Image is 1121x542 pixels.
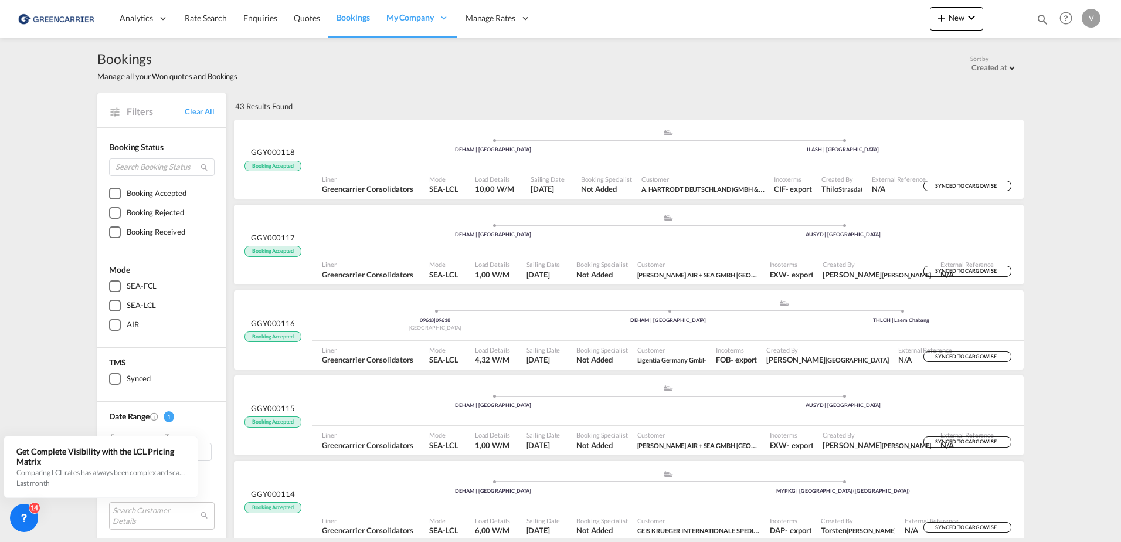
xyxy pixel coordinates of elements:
div: - export [785,525,811,536]
div: EXW [770,440,787,450]
span: Liner [322,175,413,184]
span: Load Details [475,431,510,439]
span: EXW export [770,440,814,450]
span: 1,00 W/M [475,270,509,279]
span: N/A [872,184,925,194]
span: Created By [823,431,930,439]
span: My Company [386,12,434,23]
div: [GEOGRAPHIC_DATA] [318,324,552,332]
md-icon: icon-plus 400-fg [935,11,949,25]
div: V [1082,9,1100,28]
span: Not Added [576,269,627,280]
span: GEIS AIR + SEA GMBH FULDA [637,440,760,450]
span: [PERSON_NAME] [882,442,931,449]
span: External Reference [898,345,952,354]
div: DEHAM | [GEOGRAPHIC_DATA] [318,487,668,495]
button: icon-plus 400-fgNewicon-chevron-down [930,7,983,31]
div: - export [731,354,757,365]
span: Booking Status [109,142,164,152]
span: 09618 [436,317,450,323]
span: Date Range [109,411,150,421]
span: Incoterms [774,175,812,184]
span: Sailing Date [526,345,560,354]
span: A. HARTRODT DEUTSCHLAND (GMBH & CO) KG [641,184,781,194]
span: Greencarrier Consolidators [322,184,413,194]
span: Booking Specialist [576,260,627,269]
span: GEIS KRUEGER INTERNATIONALE SPEDITION GMBH [637,526,790,535]
span: Manage Rates [466,12,515,24]
span: Sailing Date [531,175,565,184]
span: Booking Accepted [244,161,301,172]
div: SYNCED TO CARGOWISE [923,181,1011,192]
span: Customer [641,175,765,184]
span: External Reference [940,431,994,439]
span: Incoterms [770,431,814,439]
span: Mode [109,265,130,275]
span: GGY000115 [251,403,295,414]
div: SYNCED TO CARGOWISE [923,351,1011,363]
span: SEA-LCL [429,525,458,536]
div: EXW [770,269,787,280]
div: GGY000117 Booking Accepted assets/icons/custom/ship-fill.svgassets/icons/custom/roll-o-plane.svgP... [234,205,1024,284]
div: SEA-LCL [127,300,156,311]
div: AUSYD | [GEOGRAPHIC_DATA] [668,231,1018,239]
div: DEHAM | [GEOGRAPHIC_DATA] [552,317,785,324]
span: Booking Specialist [576,431,627,439]
span: Mode [429,431,458,439]
div: AUSYD | [GEOGRAPHIC_DATA] [668,402,1018,409]
div: Created at [971,63,1007,72]
span: SYNCED TO CARGOWISE [935,438,999,449]
span: Load Details [475,516,510,525]
div: From [109,431,161,443]
span: Load Details [475,345,510,354]
div: THLCH | Laem Chabang [784,317,1018,324]
span: From To [DATE][DATE] [109,431,215,460]
div: 43 Results Found [235,93,292,119]
md-icon: Created On [150,412,159,421]
span: GGY000116 [251,318,295,328]
div: icon-magnify [1036,13,1049,31]
span: Analytics [120,12,153,24]
span: Customer [637,516,760,525]
span: GGY000114 [251,489,295,499]
span: Quotes [294,13,320,23]
div: Help [1056,8,1082,29]
span: Created By [823,260,930,269]
span: N/A [898,354,952,365]
div: Booking Received [127,226,185,238]
div: AIR [127,319,139,331]
span: [PERSON_NAME] [847,527,896,534]
span: Created By [821,516,895,525]
span: Customer [637,431,760,439]
md-icon: icon-magnify [1036,13,1049,26]
span: Booking Specialist [576,345,627,354]
div: GGY000116 Booking Accepted Pickup Germany assets/icons/custom/ship-fill.svgassets/icons/custom/ro... [234,290,1024,370]
div: DEHAM | [GEOGRAPHIC_DATA] [318,146,668,154]
span: 09618 [420,317,436,323]
span: Created By [821,175,863,184]
span: 18 Sep 2025 [526,525,560,536]
span: Mode [429,345,458,354]
span: Incoterms [770,516,812,525]
span: Greencarrier Consolidators [322,354,413,365]
md-icon: assets/icons/custom/ship-fill.svg [777,300,792,306]
div: CIF [774,184,786,194]
md-checkbox: SEA-LCL [109,300,215,311]
div: Booking Status [109,141,215,153]
div: ILASH | [GEOGRAPHIC_DATA] [668,146,1018,154]
span: SEA-LCL [429,184,458,194]
span: Liner [322,516,413,525]
div: Booking Rejected [127,207,184,219]
span: Enquiries [243,13,277,23]
span: Jeanette Hamburg [766,354,889,365]
span: SYNCED TO CARGOWISE [935,267,999,279]
span: 21 Sep 2025 [526,354,560,365]
div: GGY000115 Booking Accepted assets/icons/custom/ship-fill.svgassets/icons/custom/roll-o-plane.svgP... [234,375,1024,455]
span: CIF export [774,184,812,194]
span: Greencarrier Consolidators [322,525,413,536]
span: Not Added [581,184,632,194]
span: FOB export [716,354,757,365]
span: GEIS KRUEGER INTERNATIONALE SPEDITION GMBH [637,525,760,536]
span: Customer [637,260,760,269]
span: Torsten Sommer [821,525,895,536]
